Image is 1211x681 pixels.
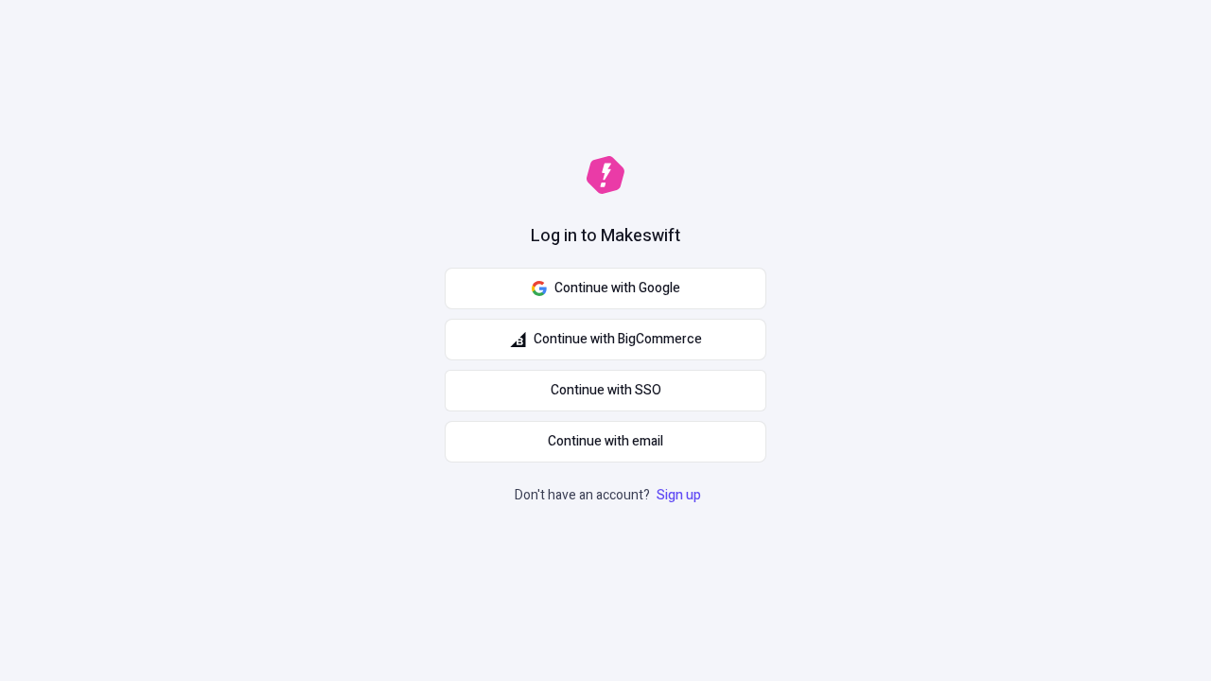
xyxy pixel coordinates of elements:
span: Continue with Google [554,278,680,299]
button: Continue with Google [445,268,766,309]
span: Continue with BigCommerce [534,329,702,350]
button: Continue with BigCommerce [445,319,766,360]
a: Sign up [653,485,705,505]
p: Don't have an account? [515,485,705,506]
span: Continue with email [548,431,663,452]
h1: Log in to Makeswift [531,224,680,249]
button: Continue with email [445,421,766,463]
a: Continue with SSO [445,370,766,411]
